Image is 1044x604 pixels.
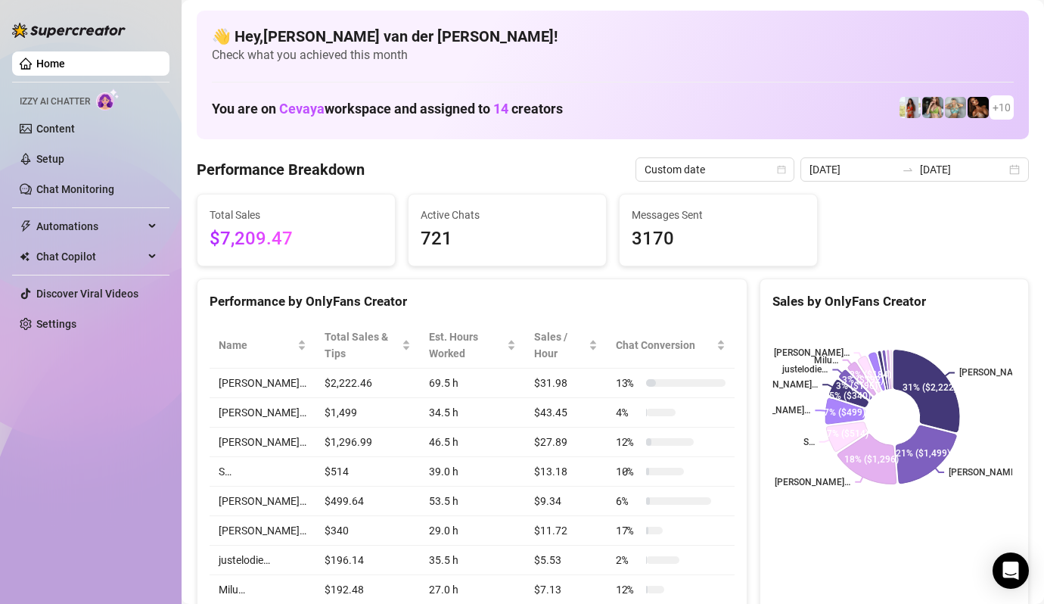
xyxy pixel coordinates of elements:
[616,463,640,480] span: 10 %
[219,337,294,353] span: Name
[212,101,563,117] h1: You are on workspace and assigned to creators
[616,552,640,568] span: 2 %
[959,368,1035,378] text: [PERSON_NAME]…
[210,369,315,398] td: [PERSON_NAME]…
[616,375,640,391] span: 13 %
[197,159,365,180] h4: Performance Breakdown
[525,457,607,487] td: $13.18
[315,428,420,457] td: $1,296.99
[279,101,325,117] span: Cevaya
[36,123,75,135] a: Content
[36,288,138,300] a: Discover Viral Videos
[210,207,383,223] span: Total Sales
[616,434,640,450] span: 12 %
[20,251,30,262] img: Chat Copilot
[525,398,607,428] td: $43.45
[493,101,508,117] span: 14
[525,487,607,516] td: $9.34
[945,97,966,118] img: Olivia
[420,516,525,546] td: 29.0 h
[36,244,144,269] span: Chat Copilot
[525,516,607,546] td: $11.72
[210,428,315,457] td: [PERSON_NAME]…
[20,220,32,232] span: thunderbolt
[993,553,1029,589] div: Open Intercom Messenger
[210,398,315,428] td: [PERSON_NAME]…
[212,26,1014,47] h4: 👋 Hey, [PERSON_NAME] van der [PERSON_NAME] !
[315,487,420,516] td: $499.64
[803,437,815,447] text: S…
[325,328,399,362] span: Total Sales & Tips
[772,291,1016,312] div: Sales by OnlyFans Creator
[774,347,850,358] text: [PERSON_NAME]…
[421,207,594,223] span: Active Chats
[922,97,943,118] img: Shary
[421,225,594,254] span: 721
[315,516,420,546] td: $340
[742,379,818,390] text: [PERSON_NAME]…
[210,322,315,369] th: Name
[920,161,1006,178] input: End date
[315,398,420,428] td: $1,499
[902,163,914,176] span: swap-right
[900,97,921,118] img: Linnebel
[420,398,525,428] td: 34.5 h
[809,161,896,178] input: Start date
[968,97,989,118] img: Merel
[525,369,607,398] td: $31.98
[212,47,1014,64] span: Check what you achieved this month
[315,457,420,487] td: $514
[632,207,805,223] span: Messages Sent
[210,225,383,254] span: $7,209.47
[632,225,805,254] span: 3170
[36,183,114,195] a: Chat Monitoring
[20,95,90,109] span: Izzy AI Chatter
[777,165,786,174] span: calendar
[210,546,315,575] td: justelodie…
[96,89,120,111] img: AI Chatter
[607,322,735,369] th: Chat Conversion
[525,428,607,457] td: $27.89
[616,337,713,353] span: Chat Conversion
[315,546,420,575] td: $196.14
[315,322,420,369] th: Total Sales & Tips
[814,355,838,366] text: Milu…
[645,158,785,181] span: Custom date
[616,522,640,539] span: 17 %
[420,487,525,516] td: 53.5 h
[210,516,315,546] td: [PERSON_NAME]…
[36,214,144,238] span: Automations
[616,581,640,598] span: 12 %
[616,404,640,421] span: 4 %
[12,23,126,38] img: logo-BBDzfeDw.svg
[735,405,810,416] text: [PERSON_NAME]…
[525,322,607,369] th: Sales / Hour
[36,58,65,70] a: Home
[949,467,1024,478] text: [PERSON_NAME]…
[420,546,525,575] td: 35.5 h
[420,369,525,398] td: 69.5 h
[534,328,586,362] span: Sales / Hour
[36,318,76,330] a: Settings
[616,493,640,509] span: 6 %
[429,328,504,362] div: Est. Hours Worked
[36,153,64,165] a: Setup
[420,457,525,487] td: 39.0 h
[775,477,850,487] text: [PERSON_NAME]…
[993,99,1011,116] span: + 10
[210,291,735,312] div: Performance by OnlyFans Creator
[210,487,315,516] td: [PERSON_NAME]…
[902,163,914,176] span: to
[315,369,420,398] td: $2,222.46
[525,546,607,575] td: $5.53
[420,428,525,457] td: 46.5 h
[210,457,315,487] td: S…
[781,365,828,375] text: justelodie…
